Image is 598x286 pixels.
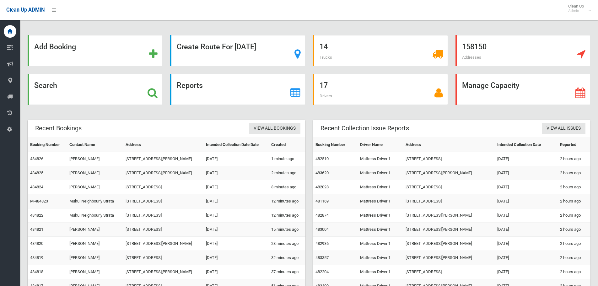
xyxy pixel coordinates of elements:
[558,194,590,208] td: 2 hours ago
[495,265,557,279] td: [DATE]
[203,152,269,166] td: [DATE]
[123,237,203,251] td: [STREET_ADDRESS][PERSON_NAME]
[203,166,269,180] td: [DATE]
[568,8,584,13] small: Admin
[177,42,256,51] strong: Create Route For [DATE]
[462,55,481,60] span: Addresses
[67,251,123,265] td: [PERSON_NAME]
[269,223,305,237] td: 15 minutes ago
[269,152,305,166] td: 1 minute ago
[269,251,305,265] td: 32 minutes ago
[495,223,557,237] td: [DATE]
[6,7,45,13] span: Clean Up ADMIN
[315,213,329,218] a: 482874
[358,251,403,265] td: Mattress Driver 1
[30,255,43,260] a: 484819
[358,237,403,251] td: Mattress Driver 1
[403,166,495,180] td: [STREET_ADDRESS][PERSON_NAME]
[358,265,403,279] td: Mattress Driver 1
[542,123,585,134] a: View All Issues
[403,152,495,166] td: [STREET_ADDRESS]
[495,251,557,265] td: [DATE]
[558,180,590,194] td: 2 hours ago
[28,35,163,66] a: Add Booking
[123,152,203,166] td: [STREET_ADDRESS][PERSON_NAME]
[269,180,305,194] td: 3 minutes ago
[123,194,203,208] td: [STREET_ADDRESS]
[558,138,590,152] th: Reported
[30,156,43,161] a: 484826
[249,123,300,134] a: View All Bookings
[495,152,557,166] td: [DATE]
[269,237,305,251] td: 28 minutes ago
[203,194,269,208] td: [DATE]
[462,42,487,51] strong: 158150
[67,208,123,223] td: Mukul Neighbourly Strata
[495,180,557,194] td: [DATE]
[28,122,89,134] header: Recent Bookings
[358,152,403,166] td: Mattress Driver 1
[495,138,557,152] th: Intended Collection Date
[28,74,163,105] a: Search
[269,138,305,152] th: Created
[67,194,123,208] td: Mukul Neighbourly Strata
[315,227,329,232] a: 483004
[455,74,590,105] a: Manage Capacity
[269,166,305,180] td: 2 minutes ago
[203,251,269,265] td: [DATE]
[123,265,203,279] td: [STREET_ADDRESS][PERSON_NAME]
[34,81,57,90] strong: Search
[123,180,203,194] td: [STREET_ADDRESS]
[30,227,43,232] a: 484821
[403,208,495,223] td: [STREET_ADDRESS][PERSON_NAME]
[358,166,403,180] td: Mattress Driver 1
[203,223,269,237] td: [DATE]
[558,251,590,265] td: 2 hours ago
[558,237,590,251] td: 2 hours ago
[320,94,332,98] span: Drivers
[269,194,305,208] td: 12 minutes ago
[313,122,417,134] header: Recent Collection Issue Reports
[558,208,590,223] td: 2 hours ago
[565,4,590,13] span: Clean Up
[558,223,590,237] td: 2 hours ago
[269,265,305,279] td: 37 minutes ago
[28,138,67,152] th: Booking Number
[30,185,43,189] a: 484824
[123,138,203,152] th: Address
[30,170,43,175] a: 484825
[358,208,403,223] td: Mattress Driver 1
[203,208,269,223] td: [DATE]
[315,255,329,260] a: 483357
[558,152,590,166] td: 2 hours ago
[315,269,329,274] a: 482204
[403,138,495,152] th: Address
[462,81,519,90] strong: Manage Capacity
[67,223,123,237] td: [PERSON_NAME]
[30,269,43,274] a: 484818
[358,223,403,237] td: Mattress Driver 1
[123,251,203,265] td: [STREET_ADDRESS]
[123,166,203,180] td: [STREET_ADDRESS][PERSON_NAME]
[320,42,328,51] strong: 14
[203,237,269,251] td: [DATE]
[170,74,305,105] a: Reports
[403,251,495,265] td: [STREET_ADDRESS][PERSON_NAME]
[558,166,590,180] td: 2 hours ago
[177,81,203,90] strong: Reports
[455,35,590,66] a: 158150 Addresses
[315,170,329,175] a: 483620
[403,237,495,251] td: [STREET_ADDRESS][PERSON_NAME]
[67,265,123,279] td: [PERSON_NAME]
[403,265,495,279] td: [STREET_ADDRESS]
[403,194,495,208] td: [STREET_ADDRESS]
[495,237,557,251] td: [DATE]
[313,138,358,152] th: Booking Number
[30,241,43,246] a: 484820
[403,223,495,237] td: [STREET_ADDRESS][PERSON_NAME]
[203,180,269,194] td: [DATE]
[495,194,557,208] td: [DATE]
[315,185,329,189] a: 482028
[30,213,43,218] a: 484822
[123,208,203,223] td: [STREET_ADDRESS]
